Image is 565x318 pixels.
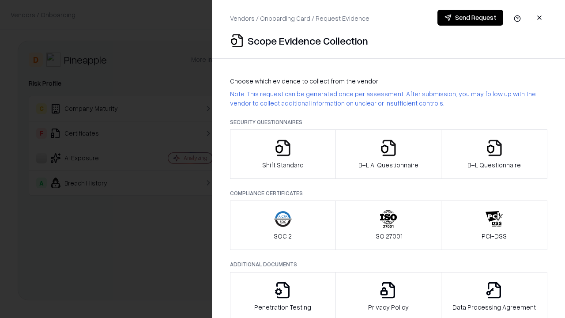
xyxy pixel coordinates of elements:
button: Send Request [437,10,503,26]
p: Note: This request can be generated once per assessment. After submission, you may follow up with... [230,89,547,108]
button: Shift Standard [230,129,336,179]
p: B+L Questionnaire [467,160,521,170]
p: PCI-DSS [482,231,507,241]
p: Data Processing Agreement [452,303,536,312]
p: Penetration Testing [254,303,311,312]
p: Scope Evidence Collection [248,34,368,48]
button: SOC 2 [230,201,336,250]
p: B+L AI Questionnaire [358,160,418,170]
p: Choose which evidence to collect from the vendor: [230,76,547,86]
p: Compliance Certificates [230,189,547,197]
button: B+L Questionnaire [441,129,547,179]
p: SOC 2 [274,231,292,241]
button: PCI-DSS [441,201,547,250]
p: Additional Documents [230,261,547,268]
button: ISO 27001 [335,201,442,250]
p: ISO 27001 [374,231,403,241]
p: Privacy Policy [368,303,409,312]
p: Security Questionnaires [230,118,547,126]
p: Shift Standard [262,160,304,170]
button: B+L AI Questionnaire [335,129,442,179]
p: Vendors / Onboarding Card / Request Evidence [230,14,369,23]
